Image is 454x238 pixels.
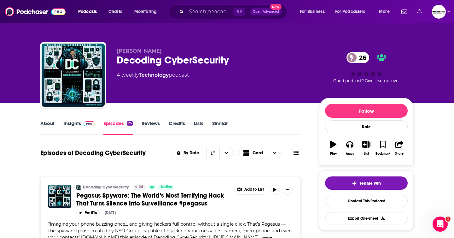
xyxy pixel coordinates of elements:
[375,152,390,156] div: Bookmark
[346,152,354,156] div: Apps
[282,185,293,195] button: Show More Button
[133,185,146,190] a: 26
[353,52,370,63] span: 26
[325,176,408,190] button: tell me why sparkleTell Me Why
[330,152,337,156] div: Play
[391,137,408,159] button: Share
[432,5,446,19] span: Logged in as jvervelde
[325,137,341,159] button: Play
[432,5,446,19] img: User Profile
[331,7,375,17] button: open menu
[40,120,55,135] a: About
[48,185,71,208] img: Pegasus Spyware: The World’s Most Terrifying Hack That Turns Silence Into Surveillance #pegasus
[103,120,133,135] a: Episodes25
[74,7,105,17] button: open menu
[325,104,408,118] button: Follow
[300,7,325,16] span: For Business
[270,4,282,10] span: New
[42,44,105,107] img: Decoding CyberSecurity
[233,8,245,16] span: ⌘ K
[171,151,207,155] button: open menu
[415,6,424,17] a: Show notifications dropdown
[244,187,264,192] span: Add to List
[341,137,358,159] button: Apps
[40,149,146,157] h1: Episodes of Decoding CyberSecurity
[364,152,369,156] div: List
[105,211,116,215] div: [DATE]
[375,137,391,159] button: Bookmark
[319,48,414,87] div: 26Good podcast? Give it some love!
[76,192,230,207] a: Pegasus Spyware: The World’s Most Terrifying Hack That Turns Silence Into Surveillance #pegasus
[134,7,157,16] span: Monitoring
[76,192,224,207] span: Pegasus Spyware: The World’s Most Terrifying Hack That Turns Silence Into Surveillance #pegasus
[78,7,97,16] span: Podcasts
[160,184,172,190] span: Active
[117,71,189,79] div: A weekly podcast
[5,6,66,18] img: Podchaser - Follow, Share and Rate Podcasts
[139,72,169,78] a: Technology
[379,7,390,16] span: More
[333,78,399,83] span: Good podcast? Give it some love!
[325,195,408,207] a: Contact This Podcast
[142,120,160,135] a: Reviews
[432,5,446,19] button: Show profile menu
[139,184,143,190] span: 26
[325,212,408,224] button: Export One-Sheet
[63,120,95,135] a: InsightsPodchaser Pro
[84,121,95,126] img: Podchaser Pro
[346,52,370,63] a: 26
[238,147,282,159] button: Choose View
[358,137,375,159] button: List
[445,217,451,222] span: 1
[352,181,357,186] img: tell me why sparkle
[335,7,365,16] span: For Podcasters
[253,10,279,13] span: Open Advanced
[104,7,126,17] a: Charts
[117,48,162,54] span: [PERSON_NAME]
[158,185,175,190] a: Active
[395,152,404,156] div: Share
[186,7,233,17] input: Search podcasts, credits, & more...
[375,7,398,17] button: open menu
[127,121,133,126] div: 25
[76,210,100,216] button: 9m 51s
[175,4,293,19] div: Search podcasts, credits, & more...
[130,7,165,17] button: open menu
[295,7,333,17] button: open menu
[171,147,233,159] h2: Choose List sort
[83,185,129,190] a: Decoding CyberSecurity
[234,185,267,194] button: Show More Button
[76,185,81,190] img: Decoding CyberSecurity
[108,7,122,16] span: Charts
[206,147,219,159] button: Sort Direction
[183,151,201,155] span: By Date
[359,181,381,186] span: Tell Me Why
[433,217,448,232] iframe: Intercom live chat
[194,120,203,135] a: Lists
[325,120,408,133] div: Rate
[212,120,228,135] a: Similar
[219,147,233,159] button: open menu
[399,6,410,17] a: Show notifications dropdown
[169,120,185,135] a: Credits
[250,8,282,15] button: Open AdvancedNew
[253,151,263,155] span: Card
